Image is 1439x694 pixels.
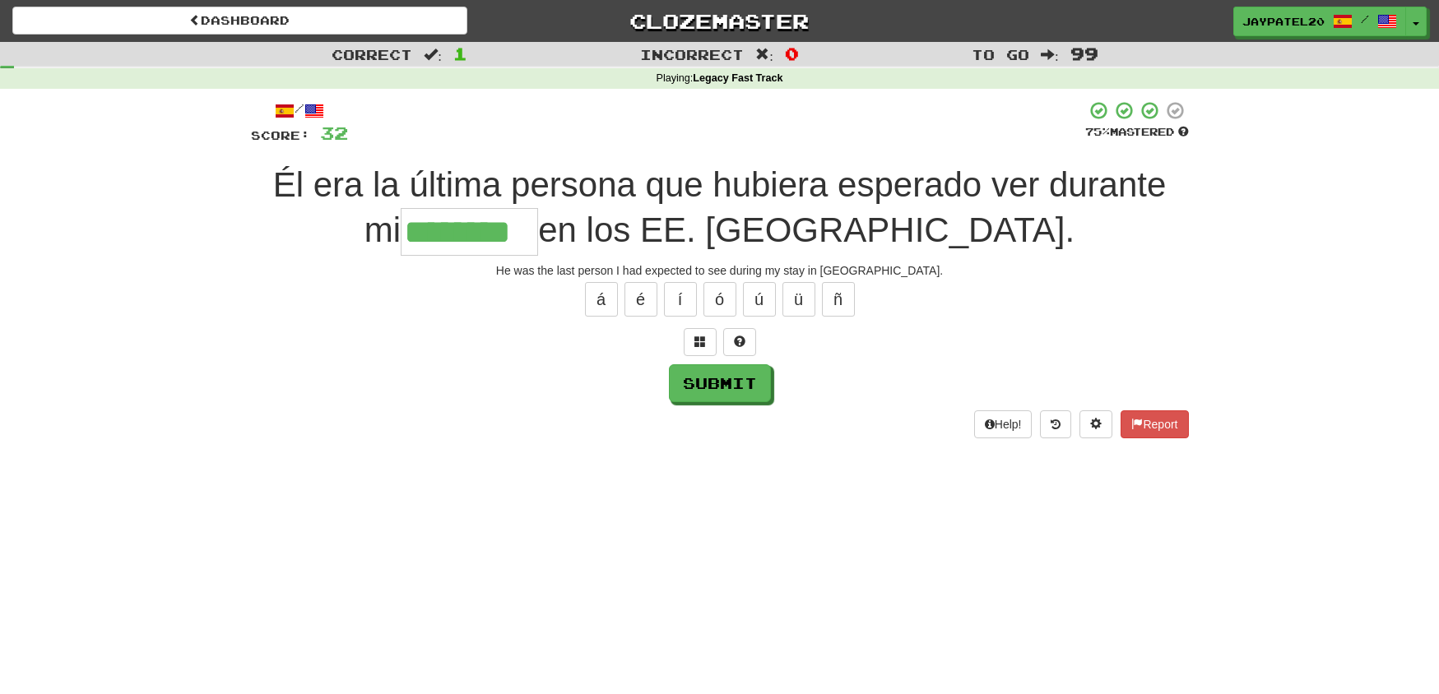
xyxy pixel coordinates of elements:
[684,328,717,356] button: Switch sentence to multiple choice alt+p
[703,282,736,317] button: ó
[251,100,348,121] div: /
[332,46,412,62] span: Correct
[1041,48,1059,62] span: :
[785,44,799,63] span: 0
[424,48,442,62] span: :
[1361,13,1369,25] span: /
[1121,410,1188,438] button: Report
[669,364,771,402] button: Submit
[1040,410,1071,438] button: Round history (alt+y)
[640,46,744,62] span: Incorrect
[1085,125,1110,138] span: 75 %
[1242,14,1325,29] span: jaypatel20
[624,282,657,317] button: é
[822,282,855,317] button: ñ
[585,282,618,317] button: á
[755,48,773,62] span: :
[1070,44,1098,63] span: 99
[1233,7,1406,36] a: jaypatel20 /
[320,123,348,143] span: 32
[273,165,1167,249] span: Él era la última persona que hubiera esperado ver durante mi
[251,128,310,142] span: Score:
[743,282,776,317] button: ú
[492,7,947,35] a: Clozemaster
[251,262,1189,279] div: He was the last person I had expected to see during my stay in [GEOGRAPHIC_DATA].
[538,211,1075,249] span: en los EE. [GEOGRAPHIC_DATA].
[453,44,467,63] span: 1
[693,72,782,84] strong: Legacy Fast Track
[1085,125,1189,140] div: Mastered
[782,282,815,317] button: ü
[12,7,467,35] a: Dashboard
[974,410,1033,438] button: Help!
[723,328,756,356] button: Single letter hint - you only get 1 per sentence and score half the points! alt+h
[972,46,1029,62] span: To go
[664,282,697,317] button: í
